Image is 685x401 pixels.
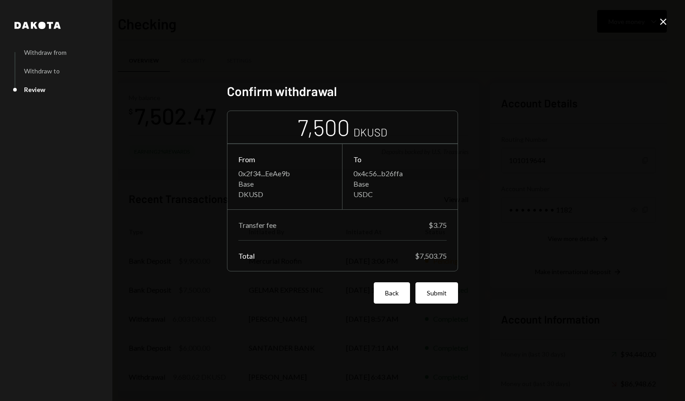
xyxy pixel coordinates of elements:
[238,155,331,164] div: From
[227,82,458,100] h2: Confirm withdrawal
[415,282,458,304] button: Submit
[353,190,447,198] div: USDC
[353,179,447,188] div: Base
[24,67,60,75] div: Withdraw to
[415,251,447,260] div: $7,503.75
[374,282,410,304] button: Back
[238,190,331,198] div: DKUSD
[238,251,255,260] div: Total
[238,179,331,188] div: Base
[353,125,387,140] div: DKUSD
[238,221,276,229] div: Transfer fee
[353,169,447,178] div: 0x4c56...b26ffa
[298,113,350,141] div: 7,500
[353,155,447,164] div: To
[238,169,331,178] div: 0x2f34...EeAe9b
[24,86,45,93] div: Review
[24,48,67,56] div: Withdraw from
[429,221,447,229] div: $3.75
